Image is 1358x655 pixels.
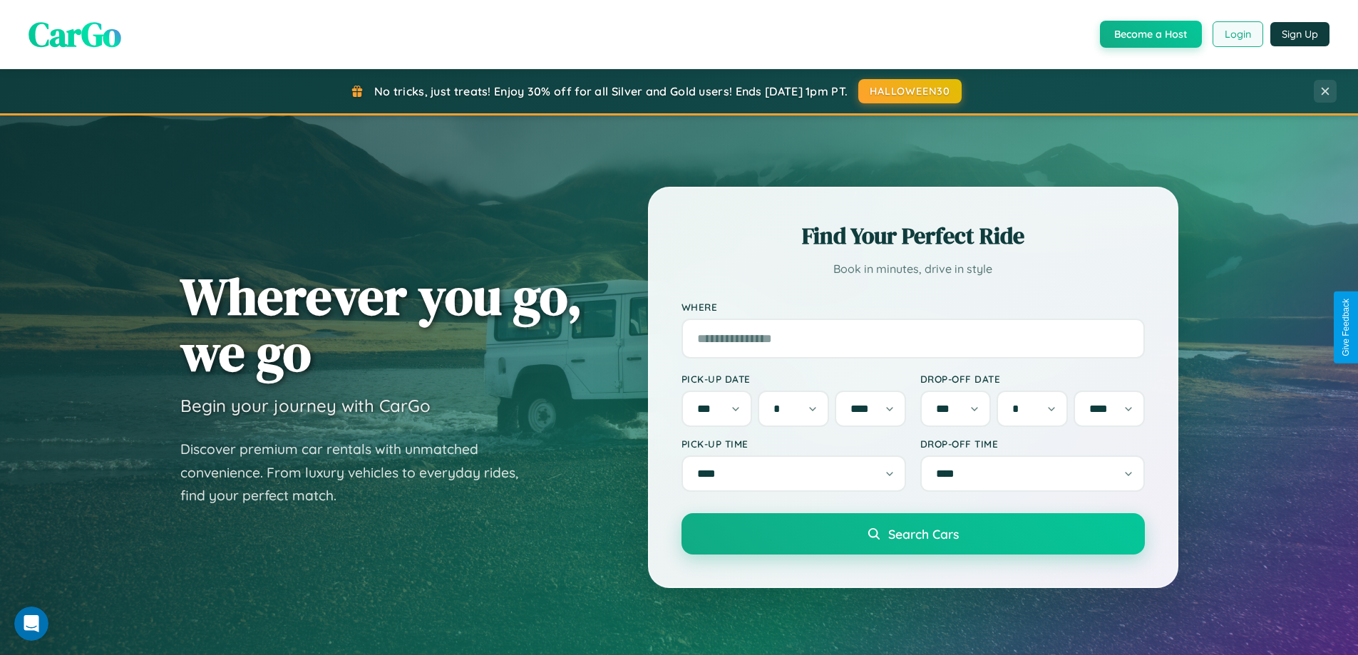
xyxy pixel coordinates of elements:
[858,79,962,103] button: HALLOWEEN30
[180,438,537,507] p: Discover premium car rentals with unmatched convenience. From luxury vehicles to everyday rides, ...
[681,513,1145,555] button: Search Cars
[888,526,959,542] span: Search Cars
[1213,21,1263,47] button: Login
[180,395,431,416] h3: Begin your journey with CarGo
[920,438,1145,450] label: Drop-off Time
[681,220,1145,252] h2: Find Your Perfect Ride
[374,84,848,98] span: No tricks, just treats! Enjoy 30% off for all Silver and Gold users! Ends [DATE] 1pm PT.
[1341,299,1351,356] div: Give Feedback
[1270,22,1329,46] button: Sign Up
[681,438,906,450] label: Pick-up Time
[920,373,1145,385] label: Drop-off Date
[14,607,48,641] iframe: Intercom live chat
[681,259,1145,279] p: Book in minutes, drive in style
[180,268,582,381] h1: Wherever you go, we go
[681,301,1145,313] label: Where
[681,373,906,385] label: Pick-up Date
[1100,21,1202,48] button: Become a Host
[29,11,121,58] span: CarGo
